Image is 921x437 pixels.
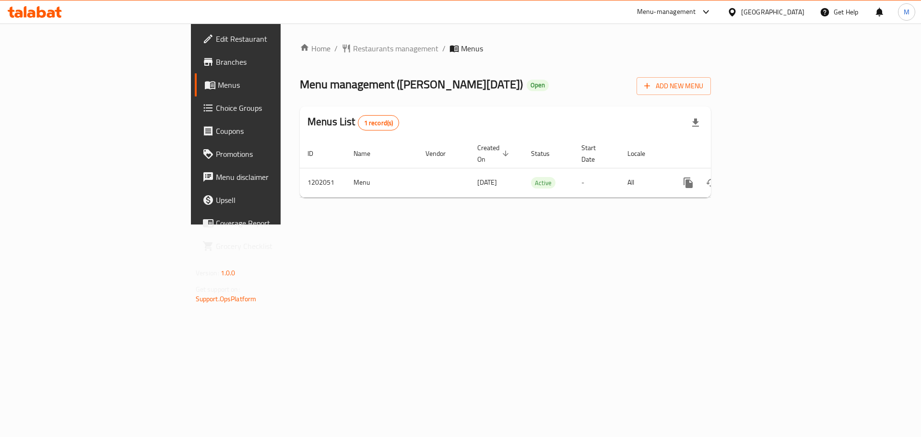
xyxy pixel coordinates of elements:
[195,73,345,96] a: Menus
[195,50,345,73] a: Branches
[425,148,458,159] span: Vendor
[574,168,620,197] td: -
[196,293,257,305] a: Support.OpsPlatform
[358,115,400,130] div: Total records count
[477,176,497,189] span: [DATE]
[216,102,337,114] span: Choice Groups
[677,171,700,194] button: more
[354,148,383,159] span: Name
[195,96,345,119] a: Choice Groups
[216,194,337,206] span: Upsell
[195,189,345,212] a: Upsell
[700,171,723,194] button: Change Status
[531,148,562,159] span: Status
[218,79,337,91] span: Menus
[216,240,337,252] span: Grocery Checklist
[195,27,345,50] a: Edit Restaurant
[442,43,446,54] li: /
[216,171,337,183] span: Menu disclaimer
[216,148,337,160] span: Promotions
[527,81,549,89] span: Open
[300,73,523,95] span: Menu management ( [PERSON_NAME][DATE] )
[358,118,399,128] span: 1 record(s)
[195,235,345,258] a: Grocery Checklist
[353,43,438,54] span: Restaurants management
[196,267,219,279] span: Version:
[300,139,777,198] table: enhanced table
[307,148,326,159] span: ID
[741,7,804,17] div: [GEOGRAPHIC_DATA]
[620,168,669,197] td: All
[307,115,399,130] h2: Menus List
[216,125,337,137] span: Coupons
[216,56,337,68] span: Branches
[216,33,337,45] span: Edit Restaurant
[461,43,483,54] span: Menus
[477,142,512,165] span: Created On
[644,80,703,92] span: Add New Menu
[300,43,711,54] nav: breadcrumb
[669,139,777,168] th: Actions
[346,168,418,197] td: Menu
[196,283,240,295] span: Get support on:
[904,7,909,17] span: M
[637,77,711,95] button: Add New Menu
[221,267,236,279] span: 1.0.0
[195,165,345,189] a: Menu disclaimer
[342,43,438,54] a: Restaurants management
[195,142,345,165] a: Promotions
[684,111,707,134] div: Export file
[531,177,555,189] span: Active
[195,212,345,235] a: Coverage Report
[581,142,608,165] span: Start Date
[216,217,337,229] span: Coverage Report
[637,6,696,18] div: Menu-management
[195,119,345,142] a: Coupons
[627,148,658,159] span: Locale
[527,80,549,91] div: Open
